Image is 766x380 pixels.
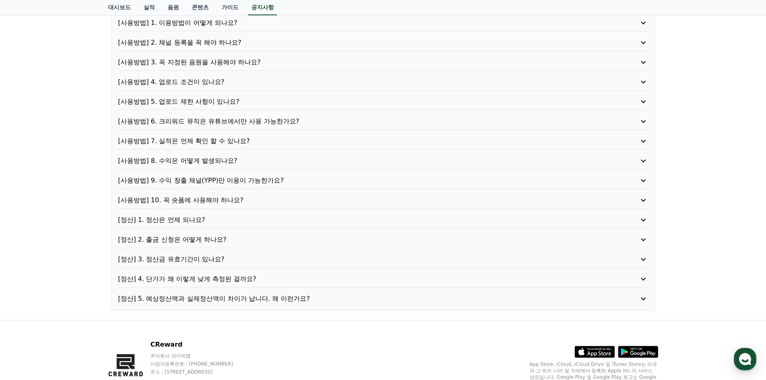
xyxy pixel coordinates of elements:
p: [사용방법] 3. 꼭 지정된 음원을 사용해야 하나요? [118,58,606,67]
p: [정산] 3. 정산금 유효기간이 있나요? [118,255,606,264]
p: [사용방법] 2. 채널 등록을 꼭 해야 하나요? [118,38,606,47]
span: 홈 [25,267,30,273]
button: [사용방법] 2. 채널 등록을 꼭 해야 하나요? [118,38,648,47]
a: 대화 [53,255,104,275]
p: 주식회사 와이피랩 [150,353,248,359]
button: [사용방법] 1. 이용방법이 어떻게 되나요? [118,18,648,28]
p: [사용방법] 10. 꼭 숏폼에 사용해야 하나요? [118,195,606,205]
p: [정산] 4. 단가가 왜 이렇게 낮게 측정된 걸까요? [118,274,606,284]
span: 설정 [124,267,134,273]
button: [정산] 3. 정산금 유효기간이 있나요? [118,255,648,264]
p: [사용방법] 6. 크리워드 뮤직은 유튜브에서만 사용 가능한가요? [118,117,606,126]
button: [사용방법] 9. 수익 창출 채널(YPP)만 이용이 가능한가요? [118,176,648,185]
p: 주소 : [STREET_ADDRESS] [150,369,248,375]
button: [사용방법] 3. 꼭 지정된 음원을 사용해야 하나요? [118,58,648,67]
button: [정산] 2. 출금 신청은 어떻게 하나요? [118,235,648,244]
a: 설정 [104,255,154,275]
p: [정산] 2. 출금 신청은 어떻게 하나요? [118,235,606,244]
button: [정산] 4. 단가가 왜 이렇게 낮게 측정된 걸까요? [118,274,648,284]
button: [사용방법] 6. 크리워드 뮤직은 유튜브에서만 사용 가능한가요? [118,117,648,126]
span: 대화 [74,267,83,274]
button: [정산] 1. 정산은 언제 되나요? [118,215,648,225]
p: [사용방법] 1. 이용방법이 어떻게 되나요? [118,18,606,28]
p: [사용방법] 7. 실적은 언제 확인 할 수 있나요? [118,136,606,146]
p: CReward [150,340,248,349]
button: [사용방법] 5. 업로드 제한 사항이 있나요? [118,97,648,107]
p: [정산] 1. 정산은 언제 되나요? [118,215,606,225]
p: 사업자등록번호 : [PHONE_NUMBER] [150,361,248,367]
a: 홈 [2,255,53,275]
button: [사용방법] 10. 꼭 숏폼에 사용해야 하나요? [118,195,648,205]
button: [정산] 5. 예상정산액과 실제정산액이 차이가 납니다. 왜 이런가요? [118,294,648,304]
button: [사용방법] 8. 수익은 어떻게 발생되나요? [118,156,648,166]
p: [사용방법] 8. 수익은 어떻게 발생되나요? [118,156,606,166]
button: [사용방법] 4. 업로드 조건이 있나요? [118,77,648,87]
p: [정산] 5. 예상정산액과 실제정산액이 차이가 납니다. 왜 이런가요? [118,294,606,304]
p: [사용방법] 4. 업로드 조건이 있나요? [118,77,606,87]
p: [사용방법] 5. 업로드 제한 사항이 있나요? [118,97,606,107]
button: [사용방법] 7. 실적은 언제 확인 할 수 있나요? [118,136,648,146]
p: [사용방법] 9. 수익 창출 채널(YPP)만 이용이 가능한가요? [118,176,606,185]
